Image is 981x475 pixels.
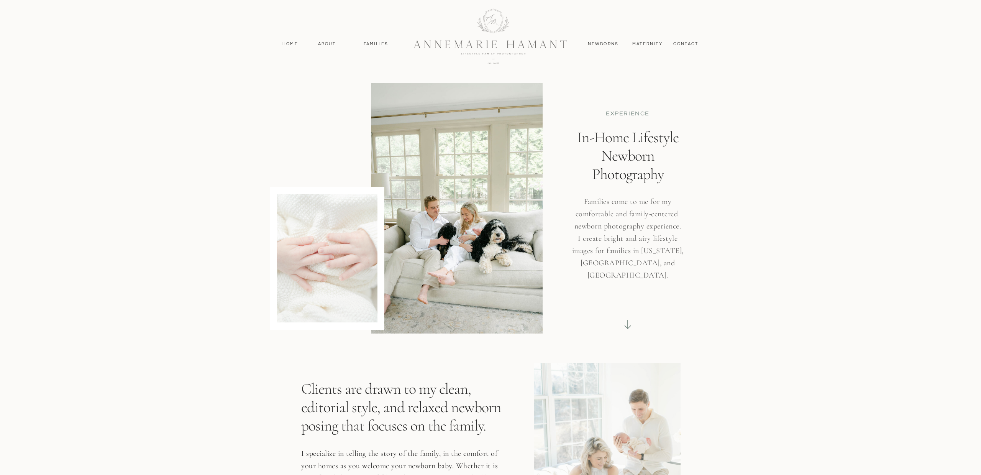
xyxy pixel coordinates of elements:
p: EXPERIENCE [581,109,675,117]
a: Newborns [585,41,622,48]
p: Clients are drawn to my clean, editorial style, and relaxed newborn posing that focuses on the fa... [301,380,505,428]
a: Home [279,41,302,48]
a: MAternity [632,41,662,48]
a: contact [669,41,702,48]
a: Families [359,41,393,48]
h3: Families come to me for my comfortable and family-centered newborn photography experience. I crea... [571,196,684,289]
a: About [316,41,338,48]
h1: In-Home Lifestyle Newborn Photography [564,128,691,190]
